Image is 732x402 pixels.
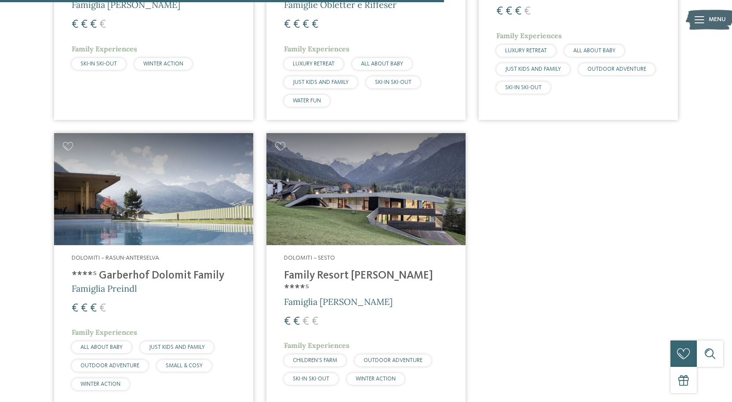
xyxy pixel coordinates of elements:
span: LUXURY RETREAT [505,48,547,54]
span: € [90,19,97,30]
span: Dolomiti – Rasun-Anterselva [72,255,159,261]
span: € [302,19,309,30]
span: OUTDOOR ADVENTURE [587,66,646,72]
span: Family Experiences [72,44,137,53]
span: OUTDOOR ADVENTURE [364,358,422,363]
span: € [312,316,318,327]
span: ALL ABOUT BABY [361,61,403,67]
span: JUST KIDS AND FAMILY [149,344,205,350]
span: Family Experiences [496,31,562,40]
span: SKI-IN SKI-OUT [80,61,117,67]
span: € [496,6,503,17]
span: € [515,6,521,17]
span: € [99,19,106,30]
span: JUST KIDS AND FAMILY [505,66,561,72]
span: € [293,316,300,327]
span: Family Experiences [72,328,137,337]
span: SKI-IN SKI-OUT [505,85,542,91]
h4: Family Resort [PERSON_NAME] ****ˢ [284,269,448,296]
span: € [312,19,318,30]
span: JUST KIDS AND FAMILY [293,80,349,85]
span: WINTER ACTION [356,376,396,382]
img: Family Resort Rainer ****ˢ [266,133,466,245]
span: WINTER ACTION [80,381,120,387]
span: Family Experiences [284,44,350,53]
span: Dolomiti – Sesto [284,255,335,261]
span: € [72,19,78,30]
span: Famiglia [PERSON_NAME] [284,296,393,307]
span: ALL ABOUT BABY [80,344,123,350]
img: Cercate un hotel per famiglie? Qui troverete solo i migliori! [54,133,253,245]
span: SMALL & COSY [166,363,203,369]
span: € [99,303,106,314]
span: SKI-IN SKI-OUT [375,80,412,85]
span: € [72,303,78,314]
h4: ****ˢ Garberhof Dolomit Family [72,269,236,282]
span: Family Experiences [284,341,350,350]
span: € [81,19,87,30]
span: € [284,19,291,30]
span: € [81,303,87,314]
span: WINTER ACTION [143,61,183,67]
span: € [284,316,291,327]
span: € [302,316,309,327]
span: € [506,6,512,17]
span: CHILDREN’S FARM [293,358,337,363]
span: LUXURY RETREAT [293,61,335,67]
span: € [90,303,97,314]
span: WATER FUN [293,98,321,104]
span: OUTDOOR ADVENTURE [80,363,139,369]
span: € [524,6,531,17]
span: SKI-IN SKI-OUT [293,376,329,382]
span: € [293,19,300,30]
span: ALL ABOUT BABY [573,48,615,54]
span: Famiglia Preindl [72,283,137,294]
